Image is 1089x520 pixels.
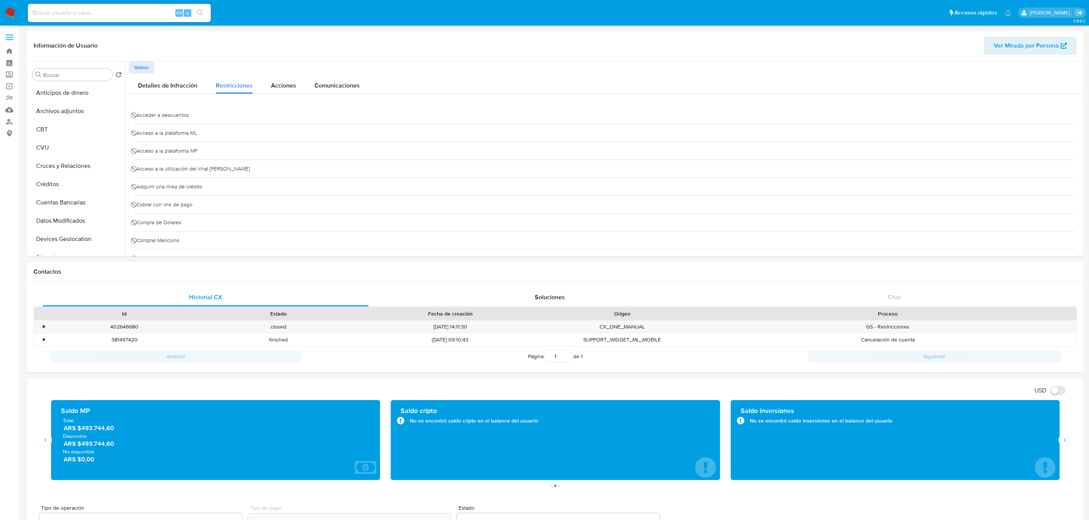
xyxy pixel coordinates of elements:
[29,248,125,266] button: Direcciones
[888,293,901,301] span: Chat
[545,333,699,346] div: SUPPORT_WIDGET_ML_MOBILE
[28,8,211,18] input: Buscar usuario o caso...
[545,321,699,333] div: CX_ONE_MANUAL
[535,293,565,301] span: Soluciones
[355,321,545,333] div: [DATE] 14:11:30
[808,350,1061,362] button: Siguiente
[29,120,125,139] button: CBT
[29,102,125,120] button: Archivos adjuntos
[115,72,122,80] button: Volver al orden por defecto
[704,310,1071,317] div: Proceso
[201,321,355,333] div: closed
[43,336,45,343] div: •
[29,175,125,193] button: Créditos
[1005,10,1011,16] a: Notificaciones
[47,321,201,333] div: 402646680
[550,310,694,317] div: Origen
[994,37,1059,55] span: Ver Mirada por Persona
[34,268,1077,276] h1: Contactos
[35,72,42,78] button: Buscar
[1075,9,1083,17] a: Salir
[984,37,1077,55] button: Ver Mirada por Persona
[355,333,545,346] div: [DATE] 09:10:43
[29,84,125,102] button: Anticipos de dinero
[29,230,125,248] button: Devices Geolocation
[581,353,583,360] span: 1
[361,310,540,317] div: Fecha de creación
[34,42,98,49] h1: Información de Usuario
[528,350,583,362] span: Página de
[29,139,125,157] button: CVU
[29,212,125,230] button: Datos Modificados
[699,333,1076,346] div: Cancelación de cuenta
[189,293,222,301] span: Historial CX
[29,193,125,212] button: Cuentas Bancarias
[207,310,350,317] div: Estado
[50,350,302,362] button: Anterior
[192,8,208,18] button: search-icon
[47,333,201,346] div: 381497420
[186,9,189,16] span: s
[43,72,109,78] input: Buscar
[1030,9,1073,16] p: eliana.eguerrero@mercadolibre.com
[29,157,125,175] button: Cruces y Relaciones
[176,9,182,16] span: Alt
[201,333,355,346] div: finished
[53,310,196,317] div: Id
[43,323,45,330] div: •
[954,9,997,17] span: Accesos rápidos
[699,321,1076,333] div: GS - Restricciones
